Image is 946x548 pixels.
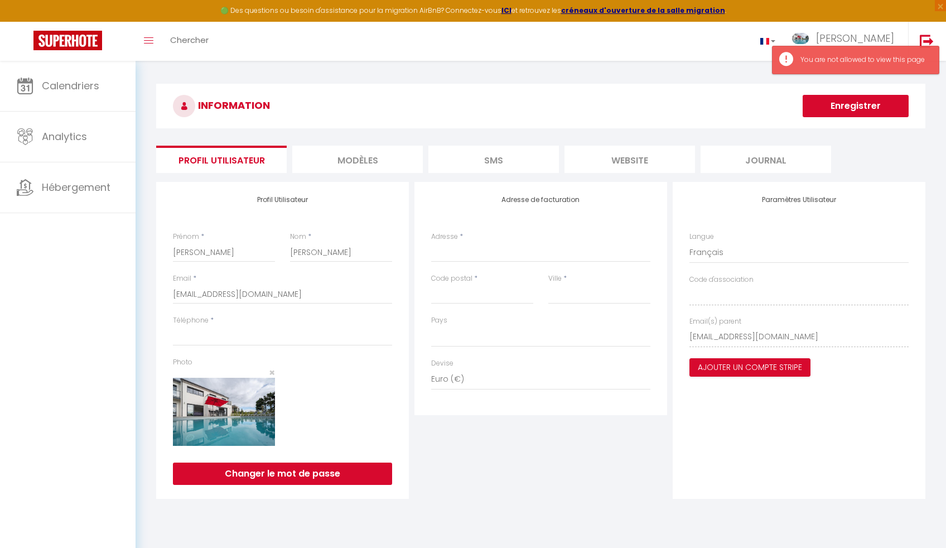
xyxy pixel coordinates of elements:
li: SMS [428,146,559,173]
h4: Adresse de facturation [431,196,650,204]
label: Langue [689,232,714,242]
label: Devise [431,358,453,369]
label: Email(s) parent [689,316,741,327]
a: ... [PERSON_NAME] [784,22,908,61]
li: Journal [701,146,831,173]
a: ICI [501,6,511,15]
span: Analytics [42,129,87,143]
button: Close [269,368,275,378]
label: Code d'association [689,275,754,285]
a: Chercher [162,22,217,61]
span: × [269,366,275,379]
span: [PERSON_NAME] [816,31,894,45]
label: Email [173,273,191,284]
label: Code postal [431,273,472,284]
label: Ville [548,273,562,284]
label: Nom [290,232,306,242]
img: logout [920,34,934,48]
span: Hébergement [42,180,110,194]
h3: INFORMATION [156,84,925,128]
button: Ouvrir le widget de chat LiveChat [9,4,42,38]
label: Téléphone [173,315,209,326]
label: Adresse [431,232,458,242]
li: website [564,146,695,173]
h4: Paramètres Utilisateur [689,196,909,204]
button: Changer le mot de passe [173,463,392,485]
label: Photo [173,357,192,368]
label: Prénom [173,232,199,242]
div: You are not allowed to view this page [800,55,928,65]
li: Profil Utilisateur [156,146,287,173]
a: créneaux d'ouverture de la salle migration [561,6,725,15]
h4: Profil Utilisateur [173,196,392,204]
img: Super Booking [33,31,102,50]
label: Pays [431,315,447,326]
button: Enregistrer [803,95,909,117]
span: Chercher [170,34,209,46]
button: Ajouter un compte Stripe [689,358,810,377]
img: 174826947184.jpg [173,378,275,446]
img: ... [792,33,809,44]
span: Calendriers [42,79,99,93]
li: MODÈLES [292,146,423,173]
